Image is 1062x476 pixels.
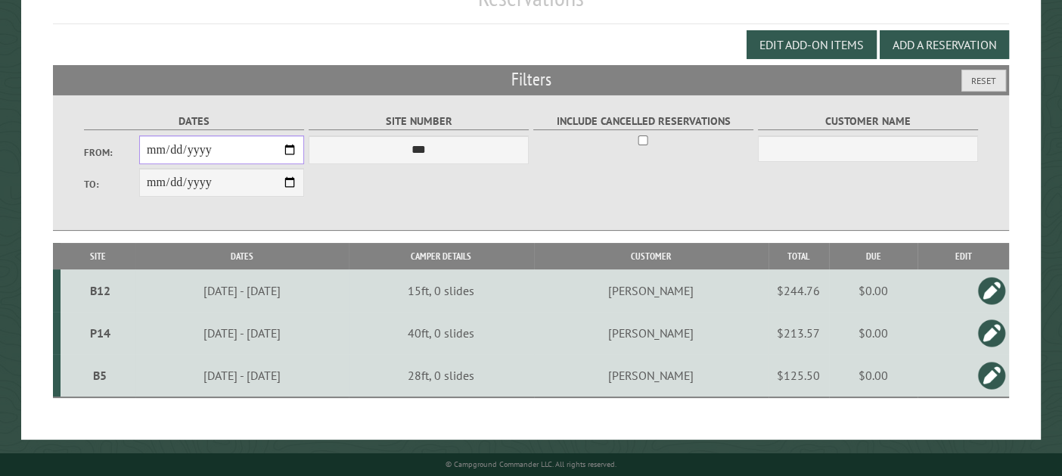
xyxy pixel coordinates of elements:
[84,177,139,191] label: To:
[769,312,829,354] td: $213.57
[309,113,529,130] label: Site Number
[769,269,829,312] td: $244.76
[67,325,133,341] div: P14
[138,325,346,341] div: [DATE] - [DATE]
[533,113,753,130] label: Include Cancelled Reservations
[769,243,829,269] th: Total
[961,70,1006,92] button: Reset
[138,368,346,383] div: [DATE] - [DATE]
[61,243,135,269] th: Site
[534,312,769,354] td: [PERSON_NAME]
[880,30,1009,59] button: Add a Reservation
[446,459,616,469] small: © Campground Commander LLC. All rights reserved.
[138,283,346,298] div: [DATE] - [DATE]
[67,368,133,383] div: B5
[829,354,918,397] td: $0.00
[84,113,304,130] label: Dates
[758,113,978,130] label: Customer Name
[534,243,769,269] th: Customer
[349,312,534,354] td: 40ft, 0 slides
[349,269,534,312] td: 15ft, 0 slides
[135,243,348,269] th: Dates
[829,312,918,354] td: $0.00
[53,65,1009,94] h2: Filters
[829,243,918,269] th: Due
[918,243,1008,269] th: Edit
[67,283,133,298] div: B12
[534,354,769,397] td: [PERSON_NAME]
[769,354,829,397] td: $125.50
[349,354,534,397] td: 28ft, 0 slides
[747,30,877,59] button: Edit Add-on Items
[349,243,534,269] th: Camper Details
[534,269,769,312] td: [PERSON_NAME]
[829,269,918,312] td: $0.00
[84,145,139,160] label: From:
